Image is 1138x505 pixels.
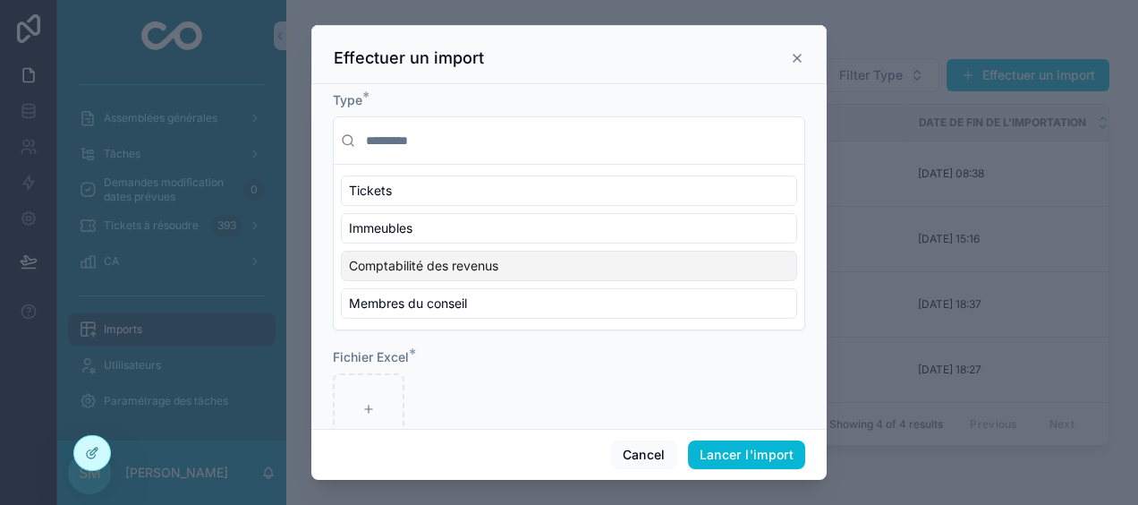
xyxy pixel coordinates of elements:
button: Cancel [611,441,677,469]
span: Immeubles [349,219,412,237]
span: Tickets [349,182,392,200]
button: Lancer l'import [688,441,805,469]
div: Suggestions [334,165,804,330]
span: Comptabilité des revenus [349,257,498,275]
span: Type [333,92,362,107]
span: Fichier Excel [333,349,409,364]
h3: Effectuer un import [334,47,484,69]
span: Membres du conseil [349,295,467,312]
